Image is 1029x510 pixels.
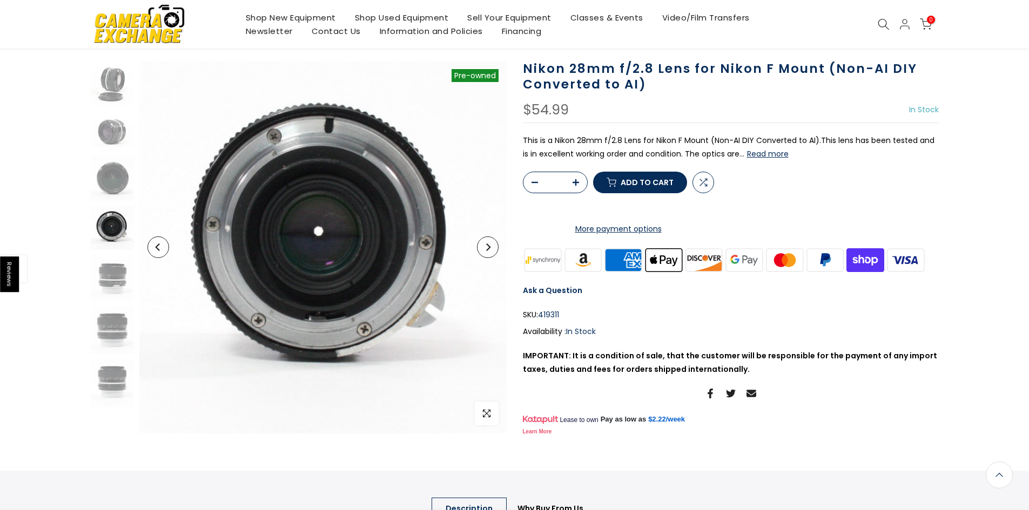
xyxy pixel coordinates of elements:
img: Nikon 28mm f/2.8 Lens for Nikon F Mount (Non-AI DIY Converted to AI) Lenses Small Format - Nikon ... [91,61,134,106]
a: Information and Policies [370,24,492,38]
button: Previous [147,236,169,258]
span: Lease to own [560,416,598,424]
img: Nikon 28mm f/2.8 Lens for Nikon F Mount (Non-AI DIY Converted to AI) Lenses Small Format - Nikon ... [91,255,134,301]
a: Financing [492,24,551,38]
strong: IMPORTANT: It is a condition of sale, that the customer will be responsible for the payment of an... [523,350,937,375]
img: synchrony [523,247,563,273]
a: 0 [920,18,932,30]
img: shopify pay [845,247,886,273]
img: visa [885,247,926,273]
a: $2.22/week [648,414,685,424]
a: Video/Film Transfers [653,11,759,24]
a: Shop Used Equipment [345,11,458,24]
a: Newsletter [236,24,302,38]
a: More payment options [523,222,714,236]
button: Add to cart [593,172,687,193]
img: amazon payments [563,247,603,273]
span: Add to cart [621,179,674,186]
h1: Nikon 28mm f/2.8 Lens for Nikon F Mount (Non-AI DIY Converted to AI) [523,61,939,92]
img: Nikon 28mm f/2.8 Lens for Nikon F Mount (Non-AI DIY Converted to AI) Lenses Small Format - Nikon ... [139,61,507,433]
a: Contact Us [302,24,370,38]
button: Read more [747,149,789,159]
span: 419311 [538,308,559,322]
img: Nikon 28mm f/2.8 Lens for Nikon F Mount (Non-AI DIY Converted to AI) Lenses Small Format - Nikon ... [91,112,134,151]
a: Learn More [523,429,552,434]
img: Nikon 28mm f/2.8 Lens for Nikon F Mount (Non-AI DIY Converted to AI) Lenses Small Format - Nikon ... [91,206,134,250]
div: $54.99 [523,103,569,117]
img: american express [603,247,644,273]
a: Sell Your Equipment [458,11,561,24]
a: Share on Facebook [705,387,715,400]
div: SKU: [523,308,939,322]
span: Pay as low as [601,414,647,424]
a: Shop New Equipment [236,11,345,24]
img: apple pay [643,247,684,273]
a: Ask a Question [523,285,582,296]
a: Share on Twitter [726,387,736,400]
span: 0 [927,16,935,24]
img: paypal [805,247,845,273]
p: This is a Nikon 28mm f/2.8 Lens for Nikon F Mount (Non-AI DIY Converted to AI).This lens has been... [523,134,939,161]
img: Nikon 28mm f/2.8 Lens for Nikon F Mount (Non-AI DIY Converted to AI) Lenses Small Format - Nikon ... [91,359,134,407]
span: In Stock [909,104,939,115]
img: google pay [724,247,765,273]
img: discover [684,247,724,273]
img: Nikon 28mm f/2.8 Lens for Nikon F Mount (Non-AI DIY Converted to AI) Lenses Small Format - Nikon ... [91,157,134,201]
span: In Stock [566,326,596,337]
div: Availability : [523,325,939,338]
a: Back to the top [986,461,1013,488]
img: master [764,247,805,273]
button: Next [477,236,499,258]
a: Classes & Events [561,11,653,24]
a: Share on Email [746,387,756,400]
img: Nikon 28mm f/2.8 Lens for Nikon F Mount (Non-AI DIY Converted to AI) Lenses Small Format - Nikon ... [91,306,134,353]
